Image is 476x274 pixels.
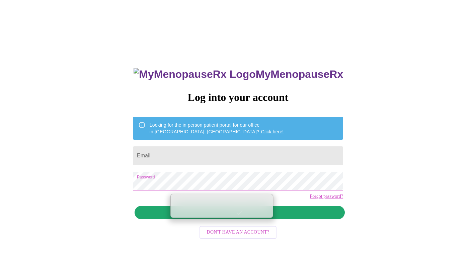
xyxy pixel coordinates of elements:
img: MyMenopauseRx Logo [134,68,255,81]
a: Don't have an account? [198,229,279,235]
a: Forgot password? [310,194,343,199]
a: Click here! [261,129,284,134]
h3: MyMenopauseRx [134,68,343,81]
span: Don't have an account? [207,228,269,237]
div: Looking for the in person patient portal for our office in [GEOGRAPHIC_DATA], [GEOGRAPHIC_DATA]? [150,119,284,138]
h3: Log into your account [133,91,343,104]
button: Don't have an account? [200,226,277,239]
